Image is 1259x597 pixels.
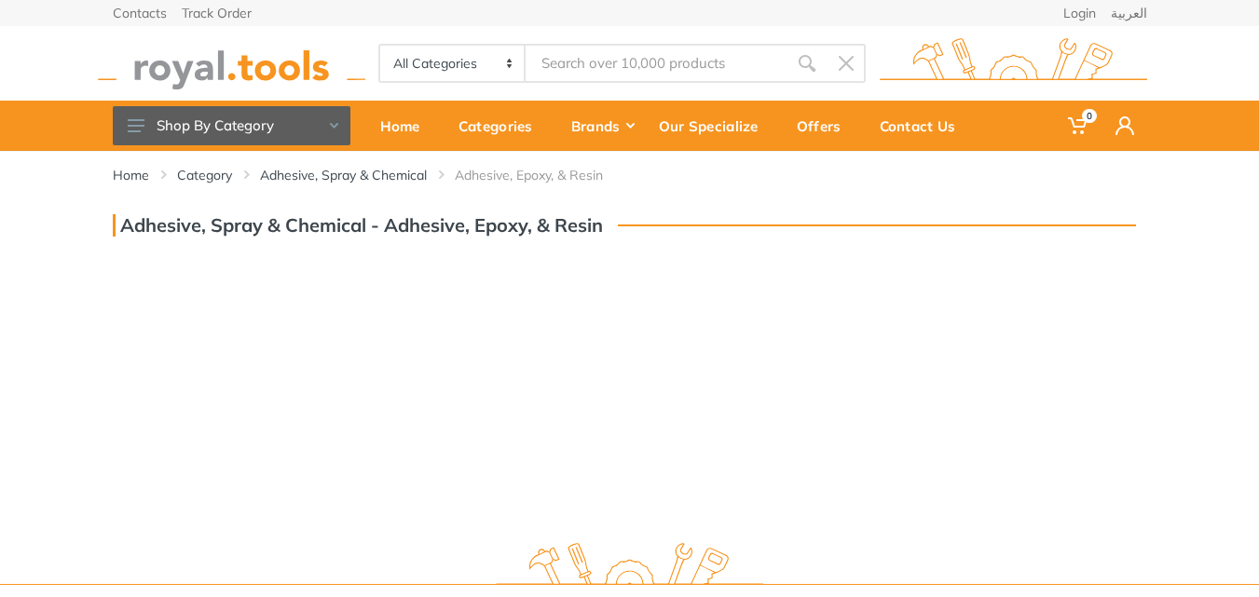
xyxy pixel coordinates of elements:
[496,543,763,594] img: royal.tools Logo
[367,106,445,145] div: Home
[445,106,558,145] div: Categories
[1063,7,1096,20] a: Login
[177,166,232,184] a: Category
[784,101,867,151] a: Offers
[113,166,149,184] a: Home
[646,106,784,145] div: Our Specialize
[880,38,1147,89] img: royal.tools Logo
[445,101,558,151] a: Categories
[867,101,981,151] a: Contact Us
[646,101,784,151] a: Our Specialize
[113,106,350,145] button: Shop By Category
[455,166,631,184] li: Adhesive, Epoxy, & Resin
[1111,7,1147,20] a: العربية
[113,166,1147,184] nav: breadcrumb
[98,38,365,89] img: royal.tools Logo
[260,166,427,184] a: Adhesive, Spray & Chemical
[526,44,787,83] input: Site search
[182,7,252,20] a: Track Order
[380,46,527,81] select: Category
[1055,101,1102,151] a: 0
[558,106,646,145] div: Brands
[1082,109,1097,123] span: 0
[867,106,981,145] div: Contact Us
[113,7,167,20] a: Contacts
[784,106,867,145] div: Offers
[113,214,603,237] h3: Adhesive, Spray & Chemical - Adhesive, Epoxy, & Resin
[367,101,445,151] a: Home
